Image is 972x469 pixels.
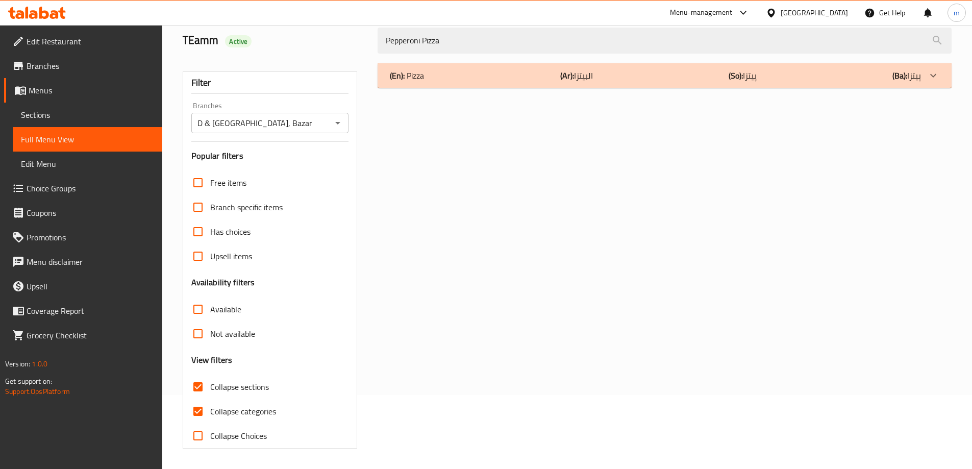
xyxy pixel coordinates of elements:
[210,405,276,417] span: Collapse categories
[27,329,154,341] span: Grocery Checklist
[892,69,921,82] p: پیتزا
[27,305,154,317] span: Coverage Report
[27,60,154,72] span: Branches
[29,84,154,96] span: Menus
[210,303,241,315] span: Available
[191,150,349,162] h3: Popular filters
[4,225,162,250] a: Promotions
[378,28,952,54] input: search
[781,7,848,18] div: [GEOGRAPHIC_DATA]
[21,133,154,145] span: Full Menu View
[27,207,154,219] span: Coupons
[27,256,154,268] span: Menu disclaimer
[27,182,154,194] span: Choice Groups
[21,109,154,121] span: Sections
[191,354,233,366] h3: View filters
[954,7,960,18] span: m
[210,177,246,189] span: Free items
[729,68,743,83] b: (So):
[4,54,162,78] a: Branches
[4,323,162,348] a: Grocery Checklist
[729,69,757,82] p: پیتزا
[5,357,30,371] span: Version:
[390,68,405,83] b: (En):
[13,152,162,176] a: Edit Menu
[27,35,154,47] span: Edit Restaurant
[4,201,162,225] a: Coupons
[225,37,252,46] span: Active
[210,328,255,340] span: Not available
[5,385,70,398] a: Support.OpsPlatform
[560,69,593,82] p: البيتزا
[191,72,349,94] div: Filter
[892,68,907,83] b: (Ba):
[13,127,162,152] a: Full Menu View
[4,250,162,274] a: Menu disclaimer
[4,274,162,299] a: Upsell
[183,33,366,48] h2: TEamm
[225,35,252,47] div: Active
[210,250,252,262] span: Upsell items
[331,116,345,130] button: Open
[191,277,255,288] h3: Availability filters
[4,299,162,323] a: Coverage Report
[4,29,162,54] a: Edit Restaurant
[4,176,162,201] a: Choice Groups
[5,375,52,388] span: Get support on:
[4,78,162,103] a: Menus
[560,68,574,83] b: (Ar):
[210,430,267,442] span: Collapse Choices
[27,231,154,243] span: Promotions
[13,103,162,127] a: Sections
[210,201,283,213] span: Branch specific items
[390,69,424,82] p: Pizza
[670,7,733,19] div: Menu-management
[378,63,952,88] div: (En): Pizza(Ar):البيتزا(So):پیتزا(Ba):پیتزا
[210,226,251,238] span: Has choices
[210,381,269,393] span: Collapse sections
[27,280,154,292] span: Upsell
[21,158,154,170] span: Edit Menu
[32,357,47,371] span: 1.0.0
